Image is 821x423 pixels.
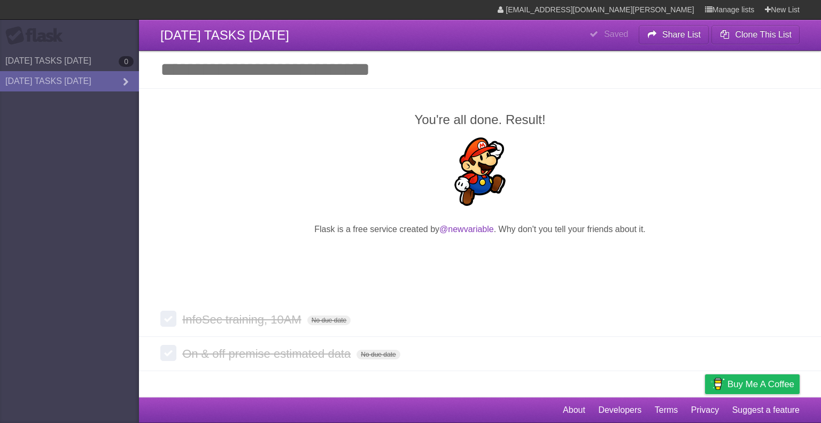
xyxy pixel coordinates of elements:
[711,25,800,44] button: Clone This List
[598,400,641,420] a: Developers
[439,225,494,234] a: @newvariable
[160,28,289,42] span: [DATE] TASKS [DATE]
[160,110,800,129] h2: You're all done. Result!
[662,30,701,39] b: Share List
[182,313,304,326] span: InfoSec training, 10AM
[5,26,69,45] div: Flask
[735,30,792,39] b: Clone This List
[307,316,351,325] span: No due date
[639,25,709,44] button: Share List
[655,400,678,420] a: Terms
[357,350,400,359] span: No due date
[710,375,725,393] img: Buy me a coffee
[160,223,800,236] p: Flask is a free service created by . Why don't you tell your friends about it.
[705,374,800,394] a: Buy me a coffee
[691,400,719,420] a: Privacy
[182,347,353,360] span: On & off premise estimated data
[446,137,514,206] img: Super Mario
[727,375,794,394] span: Buy me a coffee
[119,56,134,67] b: 0
[160,345,176,361] label: Done
[604,29,628,39] b: Saved
[732,400,800,420] a: Suggest a feature
[563,400,585,420] a: About
[461,249,499,264] iframe: X Post Button
[160,311,176,327] label: Done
